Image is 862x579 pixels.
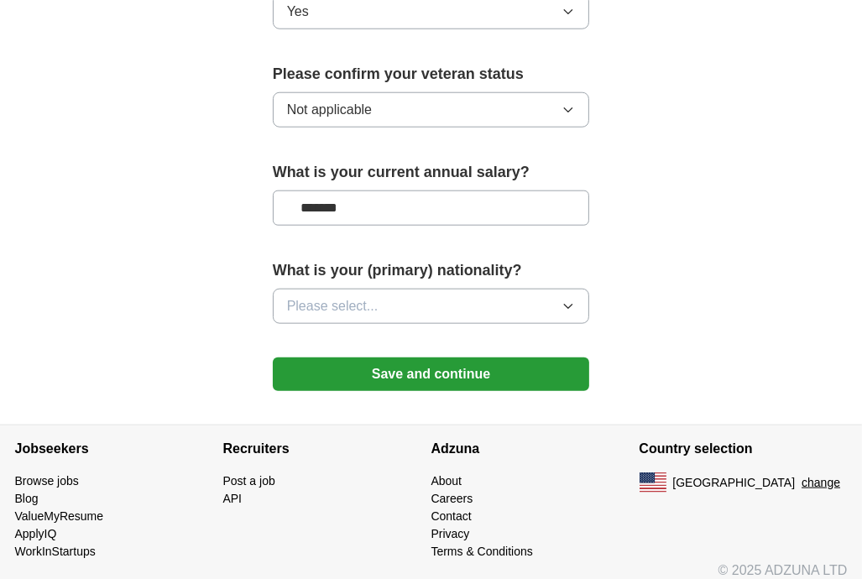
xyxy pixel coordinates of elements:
[431,509,472,523] a: Contact
[640,425,848,472] h4: Country selection
[15,509,104,523] a: ValueMyResume
[273,289,590,324] button: Please select...
[640,472,666,493] img: US flag
[273,357,590,391] button: Save and continue
[273,92,590,128] button: Not applicable
[287,2,309,22] span: Yes
[15,527,57,540] a: ApplyIQ
[431,527,470,540] a: Privacy
[431,492,473,505] a: Careers
[287,296,379,316] span: Please select...
[273,161,590,184] label: What is your current annual salary?
[287,100,372,120] span: Not applicable
[273,259,590,282] label: What is your (primary) nationality?
[431,474,462,488] a: About
[15,492,39,505] a: Blog
[223,474,275,488] a: Post a job
[15,474,79,488] a: Browse jobs
[802,474,840,492] button: change
[15,545,96,558] a: WorkInStartups
[431,545,533,558] a: Terms & Conditions
[273,63,590,86] label: Please confirm your veteran status
[223,492,243,505] a: API
[673,474,796,492] span: [GEOGRAPHIC_DATA]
